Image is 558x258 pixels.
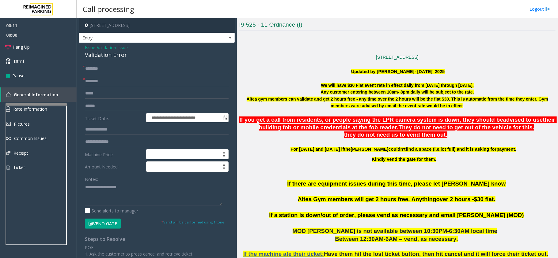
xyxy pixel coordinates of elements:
[321,83,474,88] font: We will have $30 Flat event rate in effect daily from [DATE] through [DATE].
[335,236,458,242] span: Between 12:30AM-6AM – vend, as necessary.
[6,92,11,97] img: 'icon'
[496,147,516,152] span: payment.
[85,44,95,51] span: Issue
[80,2,137,17] h3: Call processing
[12,72,25,79] span: Pause
[14,58,24,64] span: Dtmf
[290,147,344,152] span: For [DATE] and [DATE] if
[239,21,556,31] h3: I9-525 - 11 Ordnance (I)
[321,90,474,94] font: Any customer entering between 10am- 8pm daily will be subject to the rate.
[161,220,224,224] small: Vend will be performed using 1 tone
[239,116,503,123] span: If you get a call from residents, or people saying the LPR camera system is down, they should be
[351,147,389,152] span: [PERSON_NAME]
[344,131,447,138] span: they do not need us to vend them out.
[243,251,324,257] span: If the machine ate their ticket:
[83,149,145,160] label: Machine Price:
[239,96,556,109] p: .
[222,113,228,122] span: Toggle popup
[85,51,229,59] div: Validation Error
[447,131,450,138] span: n
[1,87,77,102] a: General Information
[79,33,203,43] span: Entry 1
[220,149,228,154] span: Increase value
[324,251,548,257] span: Have them hit the lost ticket button, then hit cancel and it will force their ticket out.
[85,208,138,214] label: Send alerts to manager
[83,161,145,172] label: Amount Needed:
[247,97,548,108] font: Altea gym members can validate and get 2 hours free - any time over the 2 hours will be the flat ...
[13,44,30,50] span: Hang Up
[435,147,441,152] span: i.e.
[97,44,128,51] span: Validation Issue
[344,147,351,152] span: the
[372,157,436,162] span: Kindly vend the gate for them.
[298,196,436,202] span: Altea Gym members will get 2 hours free. Anything
[441,147,496,152] span: lot full) and it is asking for
[376,55,418,60] a: [STREET_ADDRESS]
[85,174,98,182] label: Notes:
[14,92,58,98] span: General Information
[220,154,228,159] span: Decrease value
[83,113,145,122] label: Ticket Date:
[436,196,474,202] span: over 2 hours -
[220,162,228,167] span: Increase value
[85,219,121,229] button: Vend Gate
[397,124,399,131] span: .
[399,124,534,131] span: They do not need to get out of the vehicle for this.
[287,180,506,187] span: If there are equipment issues during this time, please let [PERSON_NAME] know
[389,147,406,152] span: couldn't
[545,6,550,12] img: logout
[293,228,498,234] span: MOD [PERSON_NAME] is not available between 10:30PM-6:30AM local time
[269,212,524,218] span: If a station is down/out of order, please vend as necessary and email [PERSON_NAME] (MOD)
[351,69,445,74] b: Updated by [PERSON_NAME]- [DATE]' 2025
[406,147,435,152] span: find a space (
[220,167,228,171] span: Decrease value
[95,45,128,50] span: -
[85,236,229,242] h4: Steps to Resolve
[474,196,495,202] span: $30 flat.
[79,18,235,33] h4: [STREET_ADDRESS]
[259,116,557,131] span: their building fob or mobile credentials at the fob reader
[503,116,543,123] span: advised to use
[530,6,550,12] a: Logout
